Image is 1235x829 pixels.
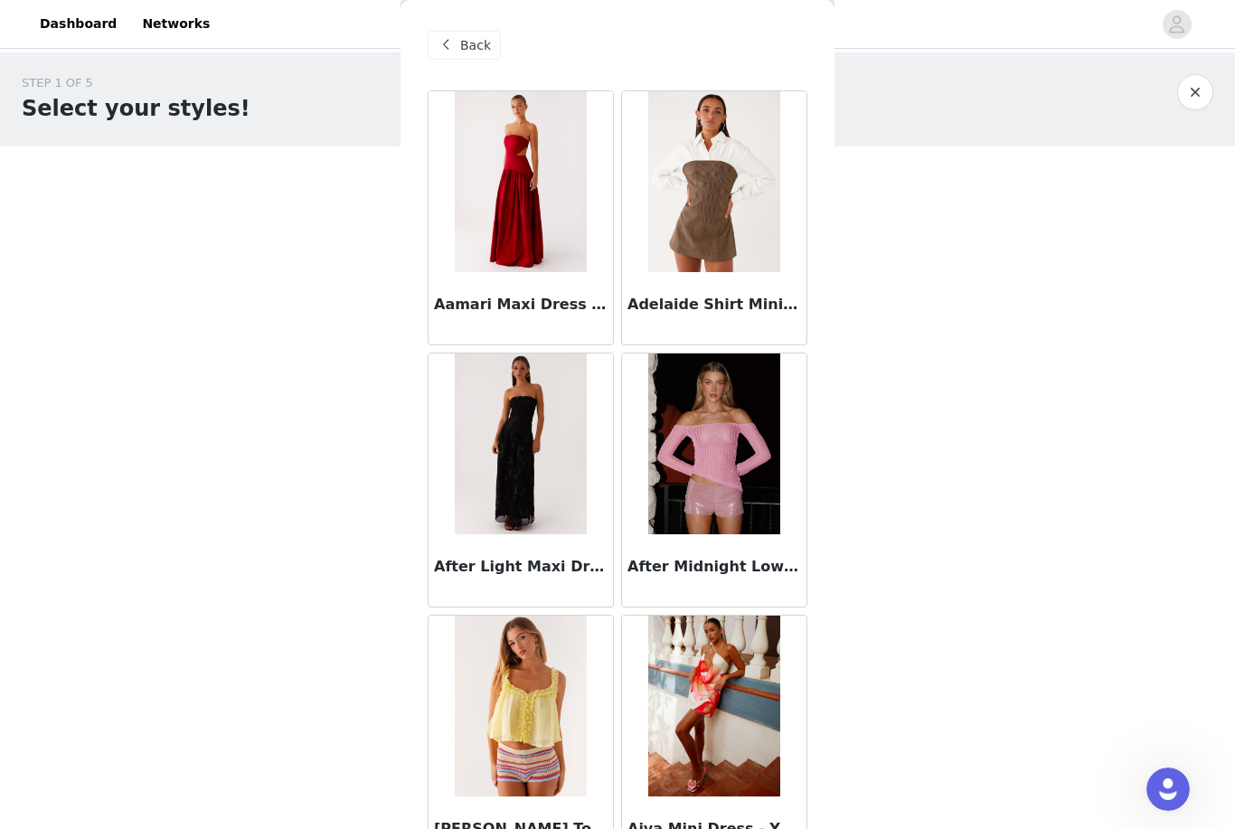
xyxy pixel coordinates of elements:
h1: Select your styles! [22,92,250,125]
span: Back [460,36,491,55]
h3: Adelaide Shirt Mini Dress - Brown [627,294,801,316]
a: Dashboard [29,4,127,44]
img: Aimee Top - Yellow [455,616,586,796]
img: Aiva Mini Dress - Yellow Floral [648,616,779,796]
h3: After Midnight Low Rise Sequin Mini Shorts - Pink [627,556,801,578]
h3: After Light Maxi Dress - Black [434,556,608,578]
div: STEP 1 OF 5 [22,74,250,92]
img: After Midnight Low Rise Sequin Mini Shorts - Pink [648,353,779,534]
a: Networks [131,4,221,44]
div: avatar [1168,10,1185,39]
h3: Aamari Maxi Dress - Red [434,294,608,316]
img: After Light Maxi Dress - Black [455,353,586,534]
iframe: Intercom live chat [1146,768,1190,811]
img: Adelaide Shirt Mini Dress - Brown [648,91,779,272]
img: Aamari Maxi Dress - Red [455,91,586,272]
